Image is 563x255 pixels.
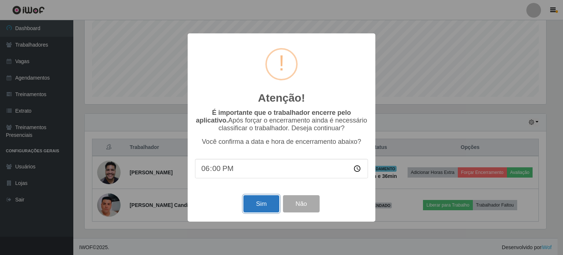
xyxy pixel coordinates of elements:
[283,195,319,212] button: Não
[196,109,351,124] b: É importante que o trabalhador encerre pelo aplicativo.
[258,91,305,105] h2: Atenção!
[195,138,368,146] p: Você confirma a data e hora de encerramento abaixo?
[243,195,279,212] button: Sim
[195,109,368,132] p: Após forçar o encerramento ainda é necessário classificar o trabalhador. Deseja continuar?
